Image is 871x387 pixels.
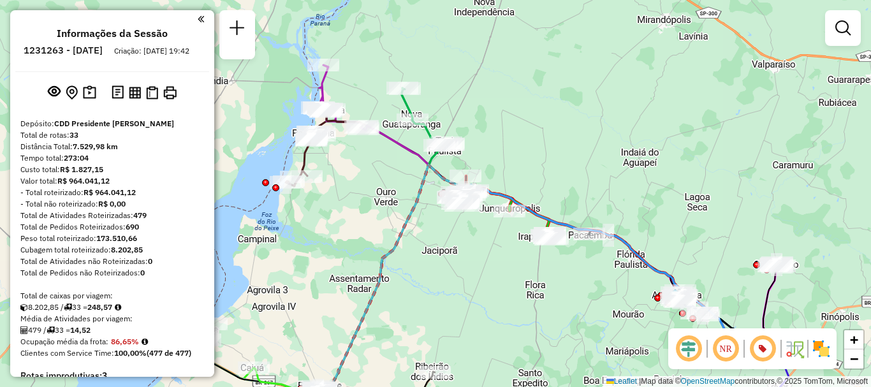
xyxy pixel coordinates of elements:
[850,351,858,367] span: −
[20,325,204,336] div: 479 / 33 =
[96,233,137,243] strong: 173.510,66
[844,349,863,369] a: Zoom out
[57,27,168,40] h4: Informações da Sessão
[63,83,80,103] button: Centralizar mapa no depósito ou ponto de apoio
[20,337,108,346] span: Ocupação média da frota:
[111,245,143,254] strong: 8.202,85
[603,376,871,387] div: Map data © contributors,© 2025 TomTom, Microsoft
[143,84,161,102] button: Visualizar Romaneio
[606,377,637,386] a: Leaflet
[20,267,204,279] div: Total de Pedidos não Roteirizados:
[126,84,143,101] button: Visualizar relatório de Roteirização
[20,348,114,358] span: Clientes com Service Time:
[54,119,174,128] strong: CDD Presidente [PERSON_NAME]
[639,377,641,386] span: |
[148,256,152,266] strong: 0
[20,152,204,164] div: Tempo total:
[784,339,805,359] img: Fluxo de ruas
[20,290,204,302] div: Total de caixas por viagem:
[147,348,191,358] strong: (477 de 477)
[70,130,78,140] strong: 33
[140,268,145,277] strong: 0
[20,302,204,313] div: 8.202,85 / 33 =
[102,370,107,381] strong: 3
[224,15,250,44] a: Nova sessão e pesquisa
[673,333,704,364] span: Ocultar deslocamento
[73,142,118,151] strong: 7.529,98 km
[20,129,204,141] div: Total de rotas:
[45,82,63,103] button: Exibir sessão original
[710,333,741,364] span: Ocultar NR
[24,45,103,56] h6: 1231263 - [DATE]
[20,326,28,334] i: Total de Atividades
[114,348,147,358] strong: 100,00%
[64,153,89,163] strong: 273:04
[463,182,479,199] img: PA - Dracema
[64,303,72,311] i: Total de rotas
[20,303,28,311] i: Cubagem total roteirizado
[20,210,204,221] div: Total de Atividades Roteirizadas:
[20,221,204,233] div: Total de Pedidos Roteirizados:
[747,333,778,364] span: Exibir número da rota
[87,302,112,312] strong: 248,57
[133,210,147,220] strong: 479
[811,339,831,359] img: Exibir/Ocultar setores
[844,330,863,349] a: Zoom in
[20,141,204,152] div: Distância Total:
[20,175,204,187] div: Valor total:
[20,187,204,198] div: - Total roteirizado:
[20,164,204,175] div: Custo total:
[20,233,204,244] div: Peso total roteirizado:
[109,45,194,57] div: Criação: [DATE] 19:42
[20,313,204,325] div: Média de Atividades por viagem:
[20,118,204,129] div: Depósito:
[115,303,121,311] i: Meta Caixas/viagem: 209,00 Diferença: 39,57
[98,199,126,208] strong: R$ 0,00
[126,222,139,231] strong: 690
[20,244,204,256] div: Cubagem total roteirizado:
[20,370,204,381] h4: Rotas improdutivas:
[161,84,179,102] button: Imprimir Rotas
[70,325,91,335] strong: 14,52
[20,198,204,210] div: - Total não roteirizado:
[681,377,735,386] a: OpenStreetMap
[111,337,139,346] strong: 86,65%
[198,11,204,26] a: Clique aqui para minimizar o painel
[20,256,204,267] div: Total de Atividades não Roteirizadas:
[142,338,148,346] em: Média calculada utilizando a maior ocupação (%Peso ou %Cubagem) de cada rota da sessão. Rotas cro...
[830,15,856,41] a: Exibir filtros
[109,83,126,103] button: Logs desbloquear sessão
[84,187,136,197] strong: R$ 964.041,12
[80,83,99,103] button: Painel de Sugestão
[60,164,103,174] strong: R$ 1.827,15
[850,332,858,347] span: +
[47,326,55,334] i: Total de rotas
[57,176,110,186] strong: R$ 964.041,12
